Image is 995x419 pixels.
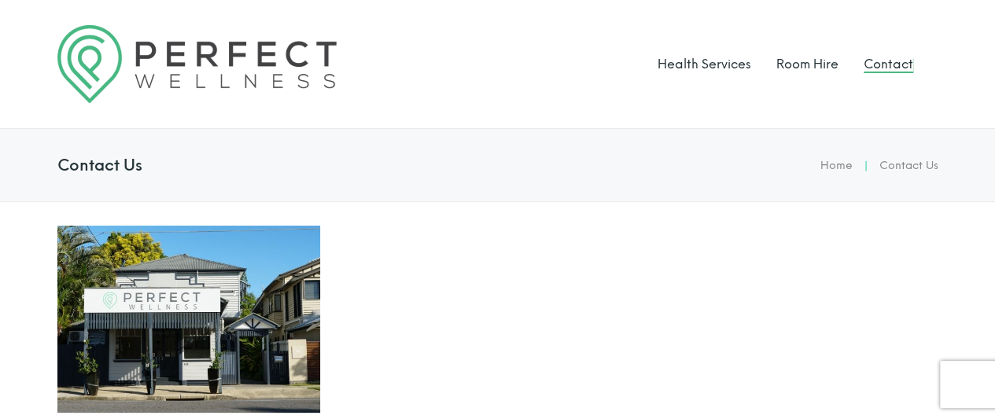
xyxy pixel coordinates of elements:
[776,57,838,72] a: Room Hire
[57,25,337,103] img: Logo Perfect Wellness 710x197
[853,156,879,176] li: |
[57,156,142,175] h4: Contact Us
[658,57,751,72] a: Health Services
[879,156,938,176] li: Contact Us
[864,57,913,72] a: Contact
[820,159,853,172] a: Home
[57,226,320,413] img: Perfect Wellness Outside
